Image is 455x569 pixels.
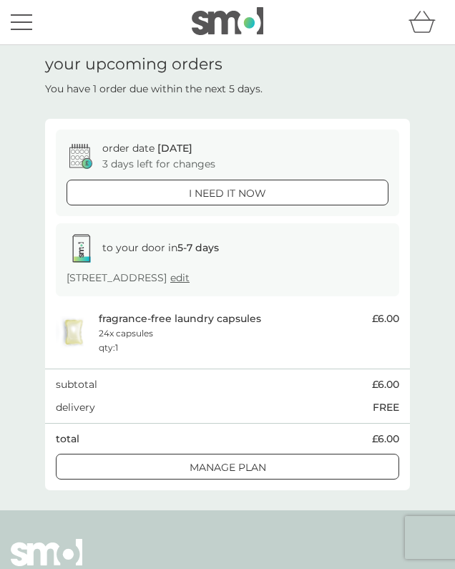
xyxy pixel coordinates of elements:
p: qty : 1 [99,341,118,354]
a: edit [170,271,190,284]
p: fragrance-free laundry capsules [99,311,261,326]
span: [DATE] [157,142,192,155]
p: You have 1 order due within the next 5 days. [45,81,263,97]
p: FREE [373,399,399,415]
span: £6.00 [372,311,399,326]
span: to your door in [102,241,219,254]
p: i need it now [189,185,266,201]
p: total [56,431,79,447]
h1: your upcoming orders [45,55,222,74]
p: 24x capsules [99,326,153,340]
p: delivery [56,399,95,415]
span: £6.00 [372,431,399,447]
button: i need it now [67,180,388,205]
strong: 5-7 days [177,241,219,254]
p: [STREET_ADDRESS] [67,270,190,286]
p: order date [102,140,192,156]
button: menu [11,9,32,36]
button: Manage plan [56,454,399,480]
img: smol [192,7,263,34]
p: subtotal [56,376,97,392]
div: basket [408,8,444,37]
p: Manage plan [190,459,266,475]
p: 3 days left for changes [102,156,215,172]
span: £6.00 [372,376,399,392]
